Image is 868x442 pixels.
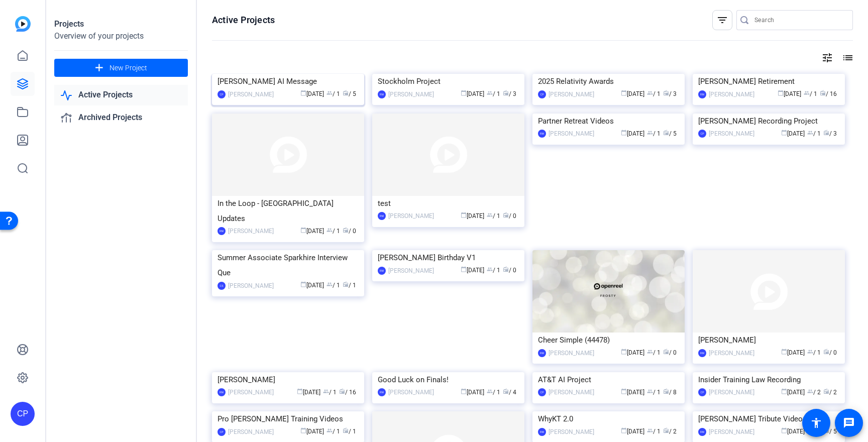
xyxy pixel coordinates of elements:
div: CP [218,90,226,98]
span: / 3 [663,90,677,97]
span: / 2 [823,389,837,396]
span: calendar_today [461,212,467,218]
span: group [804,90,810,96]
span: calendar_today [781,130,787,136]
span: [DATE] [781,349,805,356]
span: / 16 [339,389,356,396]
span: / 0 [503,267,516,274]
span: [DATE] [778,90,801,97]
a: Active Projects [54,85,188,105]
span: calendar_today [781,349,787,355]
span: calendar_today [300,227,306,233]
span: group [327,281,333,287]
div: RM [538,428,546,436]
div: [PERSON_NAME] [218,372,359,387]
span: radio [823,388,829,394]
div: [PERSON_NAME] [388,211,434,221]
span: group [647,427,653,433]
span: / 1 [487,212,500,219]
span: / 1 [647,130,661,137]
span: calendar_today [781,427,787,433]
h1: Active Projects [212,14,275,26]
div: [PERSON_NAME] [698,333,839,348]
span: / 1 [647,349,661,356]
div: [PERSON_NAME] Retirement [698,74,839,89]
span: / 1 [327,428,340,435]
span: radio [503,212,509,218]
span: calendar_today [300,427,306,433]
span: / 3 [823,130,837,137]
span: calendar_today [778,90,784,96]
span: / 1 [327,282,340,289]
div: Good Luck on Finals! [378,372,519,387]
div: [PERSON_NAME] Tribute Video [698,411,839,426]
span: calendar_today [781,388,787,394]
span: radio [343,90,349,96]
div: RM [538,349,546,357]
div: CP [218,428,226,436]
span: calendar_today [621,388,627,394]
span: calendar_today [300,90,306,96]
span: radio [503,90,509,96]
span: radio [663,427,669,433]
span: [DATE] [781,389,805,396]
span: group [807,388,813,394]
span: radio [820,90,826,96]
span: group [807,349,813,355]
span: / 1 [807,130,821,137]
mat-icon: add [93,62,105,74]
span: calendar_today [461,266,467,272]
span: / 1 [327,228,340,235]
button: New Project [54,59,188,77]
input: Search [754,14,845,26]
span: [DATE] [621,90,644,97]
span: group [647,349,653,355]
img: blue-gradient.svg [15,16,31,32]
div: Overview of your projects [54,30,188,42]
span: group [327,227,333,233]
span: [DATE] [300,90,324,97]
span: / 4 [503,389,516,396]
mat-icon: accessibility [810,417,822,429]
span: / 0 [343,228,356,235]
div: CP [538,388,546,396]
span: calendar_today [621,90,627,96]
div: [PERSON_NAME] [549,427,594,437]
div: Stockholm Project [378,74,519,89]
mat-icon: tune [821,52,833,64]
div: [PERSON_NAME] [228,387,274,397]
div: Insider Training Law Recording [698,372,839,387]
mat-icon: filter_list [716,14,728,26]
div: WhyKT 2.0 [538,411,679,426]
span: [DATE] [621,389,644,396]
mat-icon: message [843,417,855,429]
span: / 1 [343,428,356,435]
span: calendar_today [297,388,303,394]
span: radio [343,281,349,287]
div: [PERSON_NAME] [388,387,434,397]
div: Projects [54,18,188,30]
span: / 1 [327,90,340,97]
div: [PERSON_NAME] [709,89,754,99]
div: [PERSON_NAME] [549,89,594,99]
span: [DATE] [461,212,484,219]
div: [PERSON_NAME] [549,129,594,139]
span: radio [823,349,829,355]
div: [PERSON_NAME] [709,129,754,139]
div: RM [378,388,386,396]
div: [PERSON_NAME] [549,387,594,397]
div: CP [538,90,546,98]
div: [PERSON_NAME] [709,387,754,397]
div: Summer Associate Sparkhire Interview Que [218,250,359,280]
div: AT&T AI Project [538,372,679,387]
div: CP [11,402,35,426]
mat-icon: list [841,52,853,64]
div: [PERSON_NAME] [228,89,274,99]
div: [PERSON_NAME] [228,427,274,437]
span: [DATE] [300,282,324,289]
span: group [647,388,653,394]
span: / 2 [807,389,821,396]
div: [PERSON_NAME] Recording Project [698,114,839,129]
span: radio [343,427,349,433]
div: RM [218,227,226,235]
